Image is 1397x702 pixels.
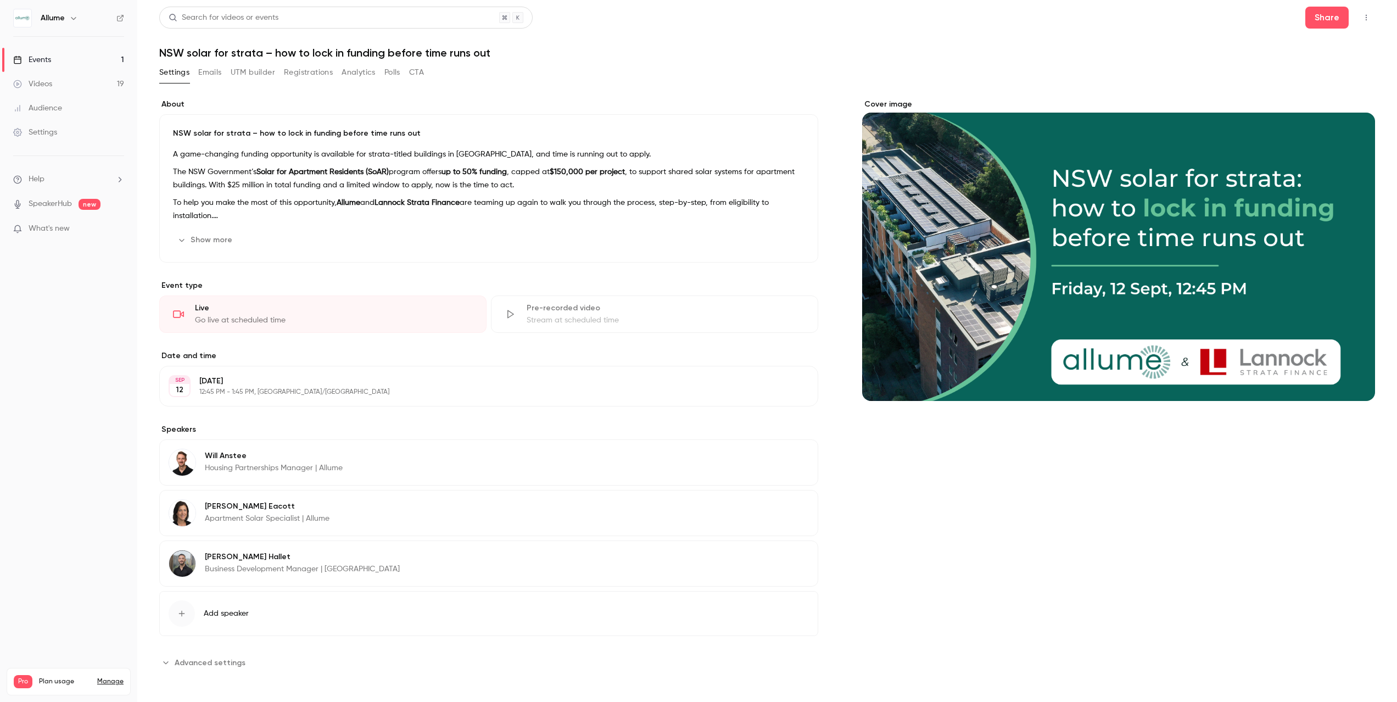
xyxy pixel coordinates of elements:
span: Pro [14,675,32,688]
button: Analytics [342,64,376,81]
img: Liz Eacott [169,500,195,526]
p: Business Development Manager | [GEOGRAPHIC_DATA] [205,564,400,575]
h6: Allume [41,13,65,24]
div: Videos [13,79,52,90]
p: Housing Partnerships Manager | Allume [205,463,343,473]
div: Pre-recorded video [527,303,804,314]
button: UTM builder [231,64,275,81]
div: Stream at scheduled time [527,315,804,326]
strong: up to 50% funding [442,168,507,176]
section: Advanced settings [159,654,818,671]
div: Go live at scheduled time [195,315,473,326]
div: Settings [13,127,57,138]
div: Will AnsteeWill AnsteeHousing Partnerships Manager | Allume [159,439,818,486]
p: [DATE] [199,376,760,387]
div: LiveGo live at scheduled time [159,296,487,333]
span: Add speaker [204,608,249,619]
a: Manage [97,677,124,686]
div: SEP [170,376,189,384]
p: 12 [176,385,183,395]
button: Emails [198,64,221,81]
button: Settings [159,64,189,81]
button: CTA [409,64,424,81]
li: help-dropdown-opener [13,174,124,185]
span: What's new [29,223,70,235]
button: Add speaker [159,591,818,636]
p: [PERSON_NAME] Eacott [205,501,329,512]
p: 12:45 PM - 1:45 PM, [GEOGRAPHIC_DATA]/[GEOGRAPHIC_DATA] [199,388,760,397]
div: Pre-recorded videoStream at scheduled time [491,296,818,333]
strong: Solar for Apartment Residents (SoAR) [256,168,389,176]
img: Will Anstee [169,449,195,476]
div: Keith Hallet[PERSON_NAME] HalletBusiness Development Manager | [GEOGRAPHIC_DATA] [159,541,818,587]
label: Speakers [159,424,818,435]
strong: Lannock Strata Finance [375,199,460,207]
p: Event type [159,280,818,291]
h1: NSW solar for strata – how to lock in funding before time runs out [159,46,1375,59]
a: SpeakerHub [29,198,72,210]
p: To help you make the most of this opportunity, and are teaming up again to walk you through the p... [173,196,804,222]
button: Registrations [284,64,333,81]
p: A game-changing funding opportunity is available for strata-titled buildings in [GEOGRAPHIC_DATA]... [173,148,804,161]
section: Cover image [862,99,1375,401]
label: Cover image [862,99,1375,110]
button: Polls [384,64,400,81]
div: Liz Eacott[PERSON_NAME] EacottApartment Solar Specialist | Allume [159,490,818,536]
span: new [79,199,100,210]
span: Plan usage [39,677,91,686]
div: Events [13,54,51,65]
div: Audience [13,103,62,114]
p: Apartment Solar Specialist | Allume [205,513,329,524]
span: Help [29,174,44,185]
p: NSW solar for strata – how to lock in funding before time runs out [173,128,804,139]
img: Keith Hallet [169,550,195,577]
p: Will Anstee [205,450,343,461]
p: [PERSON_NAME] Hallet [205,551,400,562]
img: Allume [14,9,31,27]
p: The NSW Government’s program offers , capped at , to support shared solar systems for apartment b... [173,165,804,192]
iframe: Noticeable Trigger [111,224,124,234]
button: Advanced settings [159,654,252,671]
button: Show more [173,231,239,249]
label: About [159,99,818,110]
div: Search for videos or events [169,12,278,24]
strong: $150,000 per project [550,168,625,176]
button: Share [1305,7,1349,29]
label: Date and time [159,350,818,361]
div: Live [195,303,473,314]
strong: Allume [337,199,360,207]
span: Advanced settings [175,657,245,668]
